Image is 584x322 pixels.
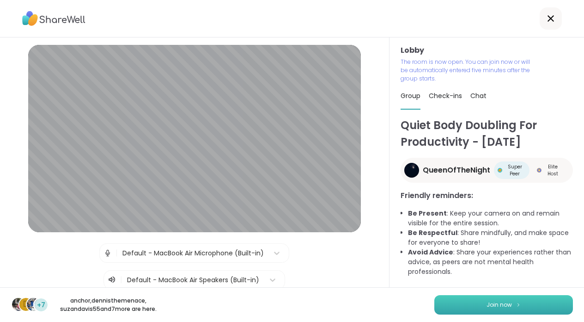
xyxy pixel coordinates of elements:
li: : Share your experiences rather than advice, as peers are not mental health professionals. [408,248,573,277]
span: Elite Host [543,163,562,177]
span: d [23,298,29,310]
img: Elite Host [537,168,541,173]
p: The room is now open. You can join now or will be automatically entered five minutes after the gr... [401,58,534,83]
span: Join now [487,301,512,309]
span: Super Peer [504,163,526,177]
b: Avoid Advice [408,248,453,257]
span: | [116,244,118,262]
span: Check-ins [429,91,462,100]
b: Be Present [408,209,447,218]
span: | [120,274,122,285]
span: Chat [470,91,487,100]
span: QueenOfTheNight [423,165,490,176]
a: QueenOfTheNightQueenOfTheNightSuper PeerSuper PeerElite HostElite Host [401,158,573,183]
p: anchor , dennisthemenace , suzandavis55 and 7 more are here. [56,297,160,313]
li: : Share mindfully, and make space for everyone to share! [408,228,573,248]
span: Group [401,91,420,100]
h1: Quiet Body Doubling For Productivity - [DATE] [401,117,573,150]
div: Default - MacBook Air Microphone (Built-in) [122,248,264,258]
img: ShareWell Logo [22,8,85,29]
img: suzandavis55 [27,298,40,311]
img: QueenOfTheNight [404,163,419,178]
img: anchor [12,298,25,311]
b: Be Respectful [408,228,457,237]
button: Join now [434,295,573,315]
h3: Lobby [401,45,573,56]
img: ShareWell Logomark [516,302,521,307]
img: Microphone [103,244,112,262]
img: Super Peer [498,168,502,173]
span: +7 [37,300,45,310]
h3: Friendly reminders: [401,190,573,201]
li: : Keep your camera on and remain visible for the entire session. [408,209,573,228]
